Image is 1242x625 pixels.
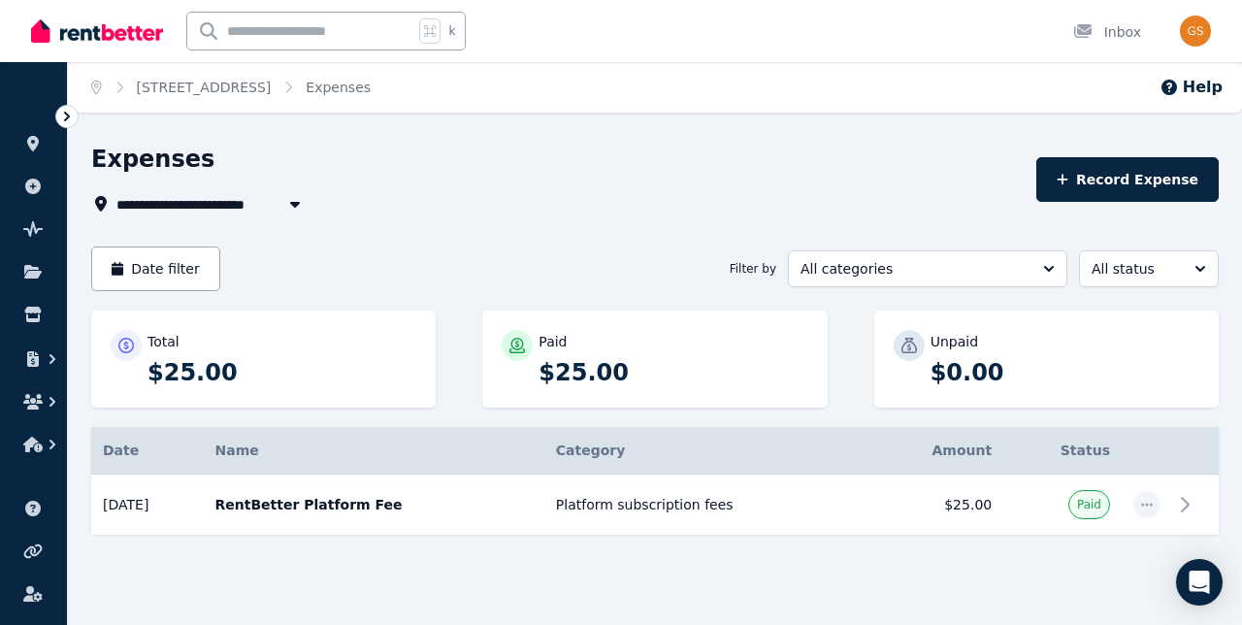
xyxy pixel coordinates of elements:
div: Inbox [1073,22,1141,42]
img: Gurjeet Singh [1180,16,1211,47]
button: All categories [788,250,1067,287]
h1: Expenses [91,144,214,175]
th: Date [91,427,204,475]
button: All status [1079,250,1219,287]
p: $25.00 [539,357,807,388]
a: [STREET_ADDRESS] [137,80,272,95]
th: Amount [869,427,1004,475]
button: Record Expense [1036,157,1219,202]
button: Date filter [91,247,220,291]
th: Status [1003,427,1122,475]
p: Paid [539,332,567,351]
th: Category [544,427,869,475]
a: Expenses [306,80,371,95]
button: Help [1160,76,1223,99]
span: Paid [1077,497,1101,512]
p: $25.00 [147,357,416,388]
p: Total [147,332,180,351]
nav: Breadcrumb [68,62,394,113]
img: RentBetter [31,16,163,46]
span: Filter by [730,261,776,277]
p: RentBetter Platform Fee [215,495,533,514]
th: Name [204,427,544,475]
span: All status [1092,259,1179,279]
p: $0.00 [931,357,1199,388]
span: k [448,23,455,39]
div: Open Intercom Messenger [1176,559,1223,606]
span: All categories [801,259,1028,279]
td: [DATE] [91,475,204,536]
td: Platform subscription fees [544,475,869,536]
td: $25.00 [869,475,1004,536]
p: Unpaid [931,332,978,351]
